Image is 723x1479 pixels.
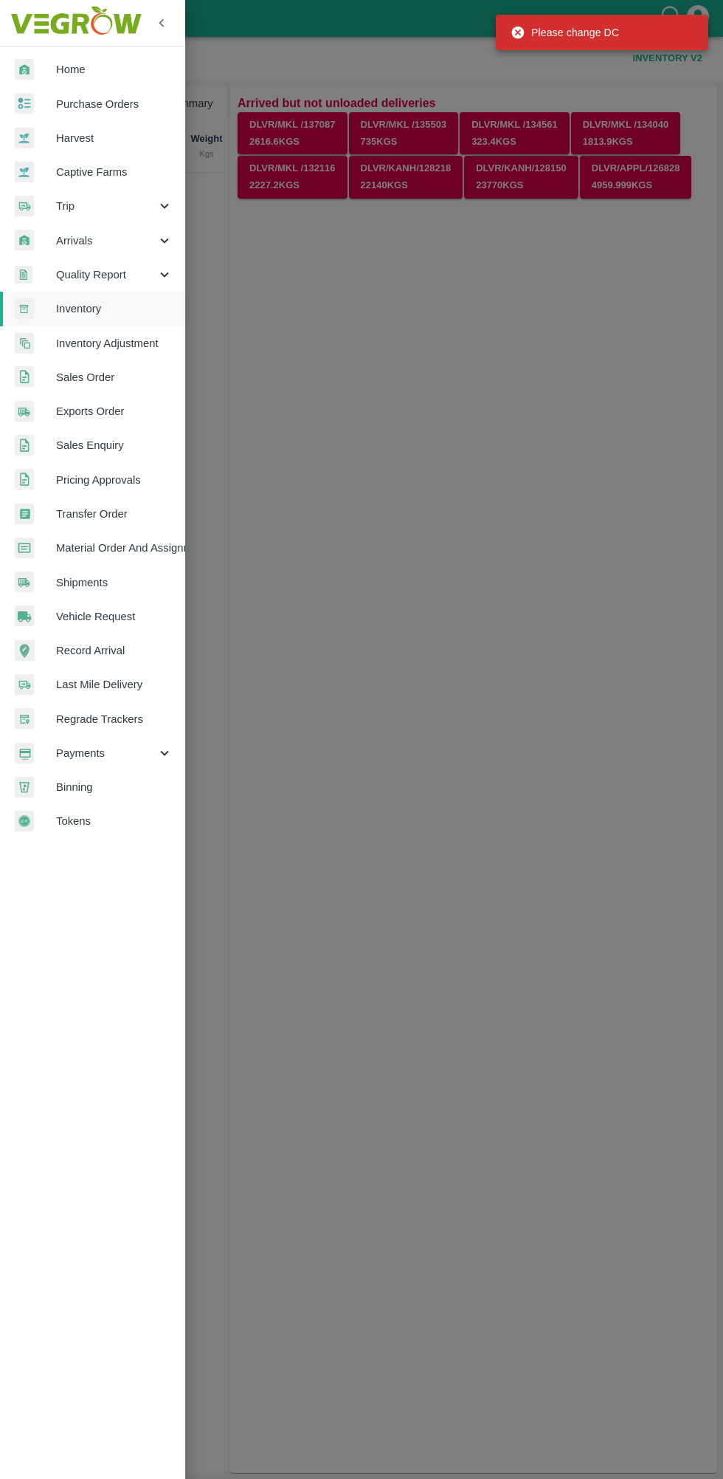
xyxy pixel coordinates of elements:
[15,366,34,388] img: sales
[56,198,156,214] span: Trip
[56,711,173,727] span: Regrade Trackers
[56,779,173,795] span: Binning
[56,540,173,556] span: Material Order And Assignment
[56,369,173,385] span: Sales Order
[15,127,34,149] img: harvest
[56,61,173,78] span: Home
[15,161,34,183] img: harvest
[15,640,35,661] img: recordArrival
[56,335,173,351] span: Inventory Adjustment
[15,777,34,797] img: bin
[15,708,34,730] img: whTracker
[56,233,156,249] span: Arrivals
[56,472,173,488] span: Pricing Approvals
[15,332,34,354] img: inventory
[56,745,156,761] span: Payments
[15,93,34,114] img: reciept
[15,811,34,832] img: tokens
[15,266,32,284] img: qualityReport
[56,676,173,693] span: Last Mile Delivery
[15,743,34,764] img: payment
[15,504,34,525] img: whTransfer
[56,96,173,112] span: Purchase Orders
[56,437,173,453] span: Sales Enquiry
[56,164,173,180] span: Captive Farms
[15,298,34,320] img: whInventory
[56,813,173,829] span: Tokens
[56,608,173,625] span: Vehicle Request
[56,574,173,591] span: Shipments
[15,59,34,80] img: whArrival
[15,605,34,627] img: vehicle
[15,469,34,490] img: sales
[15,401,34,422] img: shipments
[56,506,173,522] span: Transfer Order
[15,572,34,593] img: shipments
[56,267,156,283] span: Quality Report
[56,130,173,146] span: Harvest
[15,230,34,251] img: whArrival
[15,538,34,559] img: centralMaterial
[511,19,619,46] div: Please change DC
[15,196,34,217] img: delivery
[15,674,34,696] img: delivery
[56,642,173,659] span: Record Arrival
[56,403,173,419] span: Exports Order
[15,435,34,456] img: sales
[56,301,173,317] span: Inventory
